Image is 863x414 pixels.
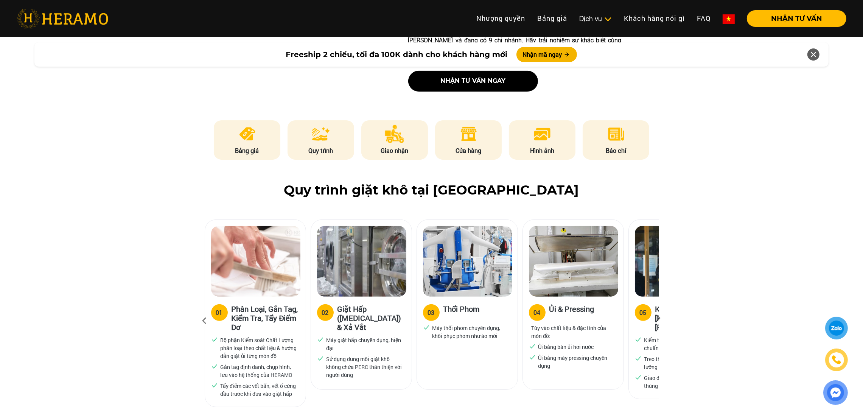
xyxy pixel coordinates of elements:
[317,226,406,297] img: heramo-quy-trinh-giat-hap-tieu-chuan-buoc-2
[534,308,541,317] div: 04
[232,304,300,332] h3: Phân Loại, Gắn Tag, Kiểm Tra, Tẩy Điểm Dơ
[644,336,721,352] p: Kiểm tra chất lượng xử lý đạt chuẩn
[238,125,257,143] img: pricing.png
[432,324,509,340] p: Máy thổi phom chuyên dụng, khôi phục phom như áo mới
[635,226,724,297] img: heramo-quy-trinh-giat-hap-tieu-chuan-buoc-5
[826,350,847,370] a: phone-icon
[741,15,846,22] a: NHẬN TƯ VẤN
[211,226,300,297] img: heramo-quy-trinh-giat-hap-tieu-chuan-buoc-1
[408,71,538,92] button: nhận tư vấn ngay
[327,336,403,352] p: Máy giặt hấp chuyên dụng, hiện đại
[538,343,594,351] p: Ủi bằng bàn ủi hơi nước
[221,382,297,398] p: Tẩy điểm các vết bẩn, vết ố cứng đầu trước khi đưa vào giặt hấp
[443,304,480,319] h3: Thổi Phom
[549,304,594,319] h3: Ủi & Pressing
[221,363,297,379] p: Gắn tag định danh, chụp hình, lưu vào hệ thống của HERAMO
[618,10,691,26] a: Khách hàng nói gì
[635,355,642,362] img: checked.svg
[529,226,618,297] img: heramo-quy-trinh-giat-hap-tieu-chuan-buoc-4
[832,355,841,365] img: phone-icon
[691,10,717,26] a: FAQ
[337,304,406,332] h3: Giặt Hấp ([MEDICAL_DATA]) & Xả Vắt
[211,382,218,389] img: checked.svg
[428,308,435,317] div: 03
[17,182,846,198] h2: Quy trình giặt khô tại [GEOGRAPHIC_DATA]
[214,146,280,155] p: Bảng giá
[221,336,297,360] p: Bộ phận Kiểm soát Chất Lượng phân loại theo chất liệu & hướng dẫn giặt ủi từng món đồ
[607,125,625,143] img: news.png
[644,374,721,390] p: Giao đến khách hàng bằng thùng chữ U để giữ phom đồ
[747,10,846,27] button: NHẬN TƯ VẤN
[216,308,223,317] div: 01
[583,146,649,155] p: Báo chí
[532,324,615,340] p: Tùy vào chất liệu & đặc tính của món đồ:
[288,146,354,155] p: Quy trình
[579,14,612,24] div: Dịch vụ
[17,9,108,28] img: heramo-logo.png
[635,374,642,381] img: checked.svg
[533,125,551,143] img: image.png
[385,125,404,143] img: delivery.png
[604,16,612,23] img: subToggleIcon
[423,226,512,297] img: heramo-quy-trinh-giat-hap-tieu-chuan-buoc-3
[640,308,647,317] div: 05
[317,336,324,343] img: checked.svg
[211,336,218,343] img: checked.svg
[529,354,536,361] img: checked.svg
[211,363,218,370] img: checked.svg
[459,125,478,143] img: store.png
[470,10,531,26] a: Nhượng quyền
[312,125,330,143] img: process.png
[644,355,721,371] p: Treo thẳng thớm, đóng gói kỹ lưỡng
[317,355,324,362] img: checked.svg
[361,146,428,155] p: Giao nhận
[538,354,615,370] p: Ủi bằng máy pressing chuyên dụng
[531,10,573,26] a: Bảng giá
[723,14,735,24] img: vn-flag.png
[322,308,329,317] div: 02
[529,343,536,350] img: checked.svg
[655,304,723,332] h3: Kiểm Tra Chất [PERSON_NAME] & [PERSON_NAME]
[516,47,577,62] button: Nhận mã ngay
[435,146,502,155] p: Cửa hàng
[509,146,575,155] p: Hình ảnh
[423,324,430,331] img: checked.svg
[635,336,642,343] img: checked.svg
[327,355,403,379] p: Sử dụng dung môi giặt khô không chứa PERC thân thiện với người dùng
[286,49,507,60] span: Freeship 2 chiều, tối đa 100K dành cho khách hàng mới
